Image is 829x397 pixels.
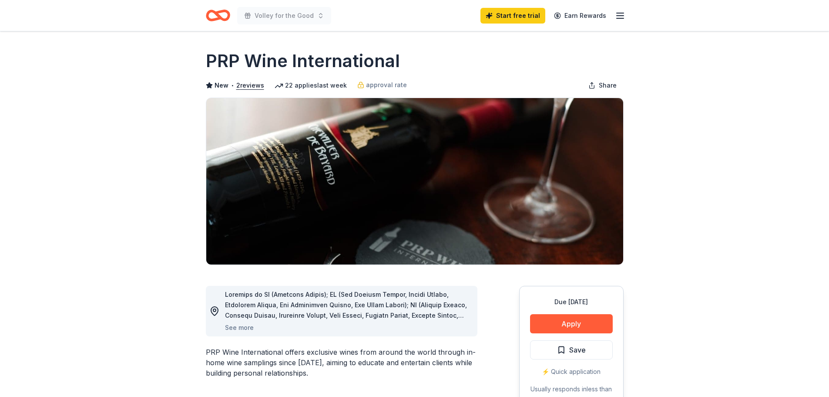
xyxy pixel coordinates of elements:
div: ⚡️ Quick application [530,366,613,377]
h1: PRP Wine International [206,49,400,73]
img: Image for PRP Wine International [206,98,623,265]
button: Volley for the Good [237,7,331,24]
span: New [215,80,228,91]
a: Start free trial [480,8,545,24]
a: approval rate [357,80,407,90]
button: 2reviews [236,80,264,91]
a: Earn Rewards [549,8,611,24]
div: Due [DATE] [530,297,613,307]
button: See more [225,322,254,333]
span: approval rate [366,80,407,90]
span: Volley for the Good [255,10,314,21]
button: Save [530,340,613,360]
button: Apply [530,314,613,333]
div: 22 applies last week [275,80,347,91]
span: Share [599,80,617,91]
a: Home [206,5,230,26]
span: • [231,82,234,89]
button: Share [581,77,624,94]
span: Save [569,344,586,356]
div: PRP Wine International offers exclusive wines from around the world through in-home wine sampling... [206,347,477,378]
